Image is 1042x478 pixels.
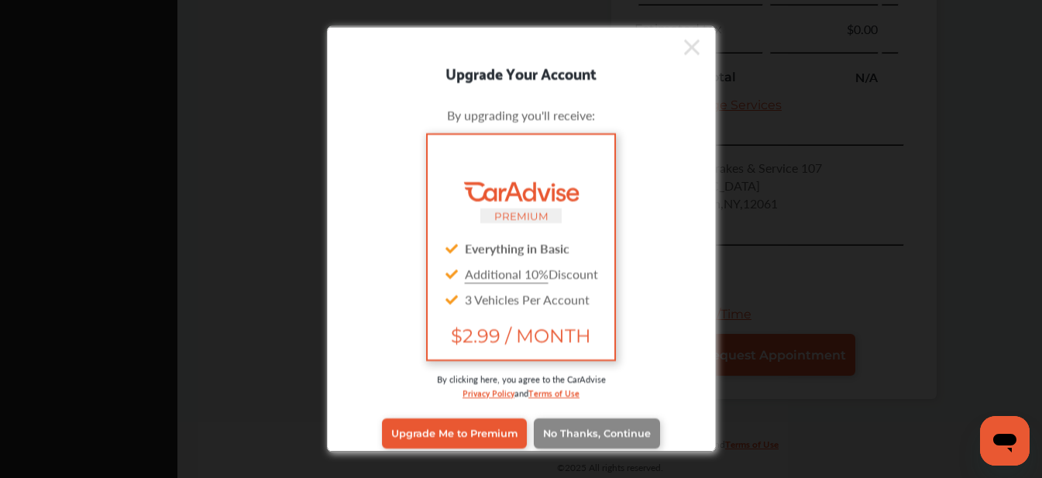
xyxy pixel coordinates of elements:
span: No Thanks, Continue [543,428,651,439]
a: No Thanks, Continue [534,418,660,448]
span: Upgrade Me to Premium [391,428,518,439]
div: By clicking here, you agree to the CarAdvise and [351,372,692,414]
div: Upgrade Your Account [328,60,715,84]
iframe: Button to launch messaging window [980,416,1030,466]
strong: Everything in Basic [465,239,569,256]
div: By upgrading you'll receive: [351,105,692,123]
span: Discount [465,264,598,282]
a: Privacy Policy [463,384,514,399]
u: Additional 10% [465,264,549,282]
a: Upgrade Me to Premium [382,418,527,448]
span: $2.99 / MONTH [440,324,601,346]
div: 3 Vehicles Per Account [440,286,601,311]
small: PREMIUM [494,209,549,222]
a: Terms of Use [528,384,579,399]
